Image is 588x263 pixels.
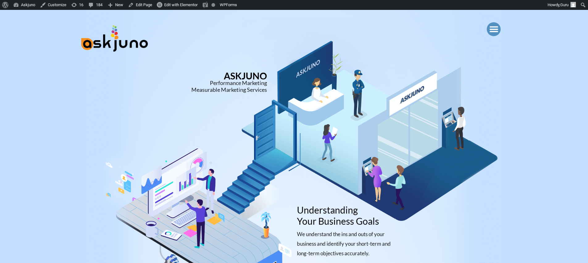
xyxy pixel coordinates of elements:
[297,231,391,256] span: We understand the ins and outs of your business and identify your short-term and long-term object...
[164,2,198,7] span: Edit with Elementor
[487,22,501,36] div: Menu Toggle
[133,80,267,93] div: Performance Marketing Measurable Marketing Services
[560,2,569,7] span: Guru
[297,204,402,227] h2: Understanding Your Business Goals
[133,70,267,81] h1: ASKJUNO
